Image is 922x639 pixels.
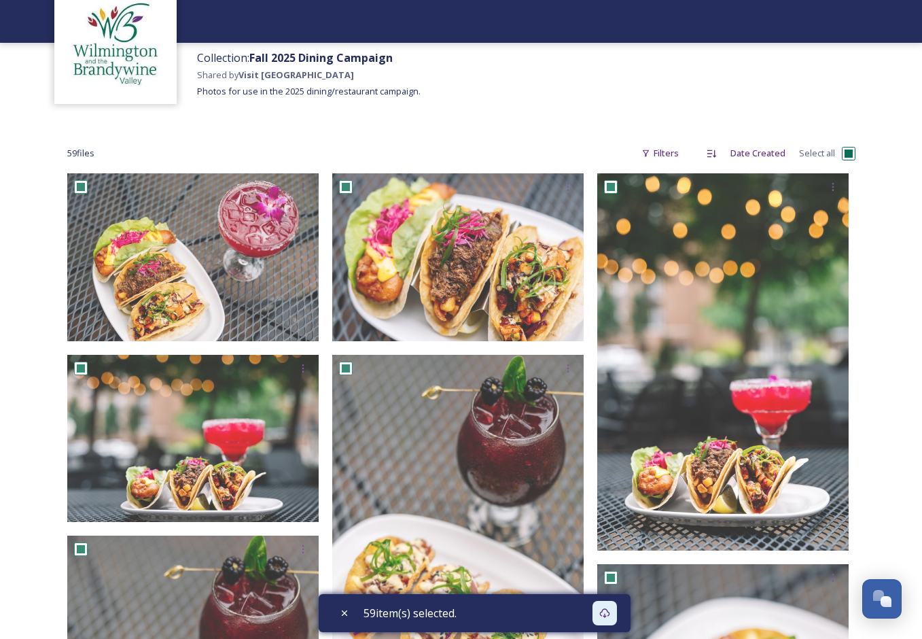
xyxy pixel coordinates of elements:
span: 59 file s [67,147,94,160]
span: 59 item(s) selected. [364,605,457,621]
img: DelPez-DelawareToday-BeccaMathias-9250-Becca%20Mathias.jpg [332,173,584,341]
img: DelPez-DelawareToday-BeccaMathias-9252-Becca%20Mathias.jpg [67,173,319,341]
strong: Visit [GEOGRAPHIC_DATA] [238,69,354,81]
span: Photos for use in the 2025 dining/restaurant campaign. [197,85,421,97]
span: Collection: [197,50,393,65]
strong: Fall 2025 Dining Campaign [249,50,393,65]
div: Date Created [724,140,792,167]
img: DelPez-DelawareToday-BeccaMathias-9246-Becca%20Mathias.jpg [67,355,319,523]
img: DelPez-DelawareToday-BeccaMathias-9247-Becca%20Mathias.jpg [597,173,849,551]
span: Select all [799,147,835,160]
span: Shared by [197,69,354,81]
div: Filters [635,140,686,167]
button: Open Chat [862,579,902,619]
